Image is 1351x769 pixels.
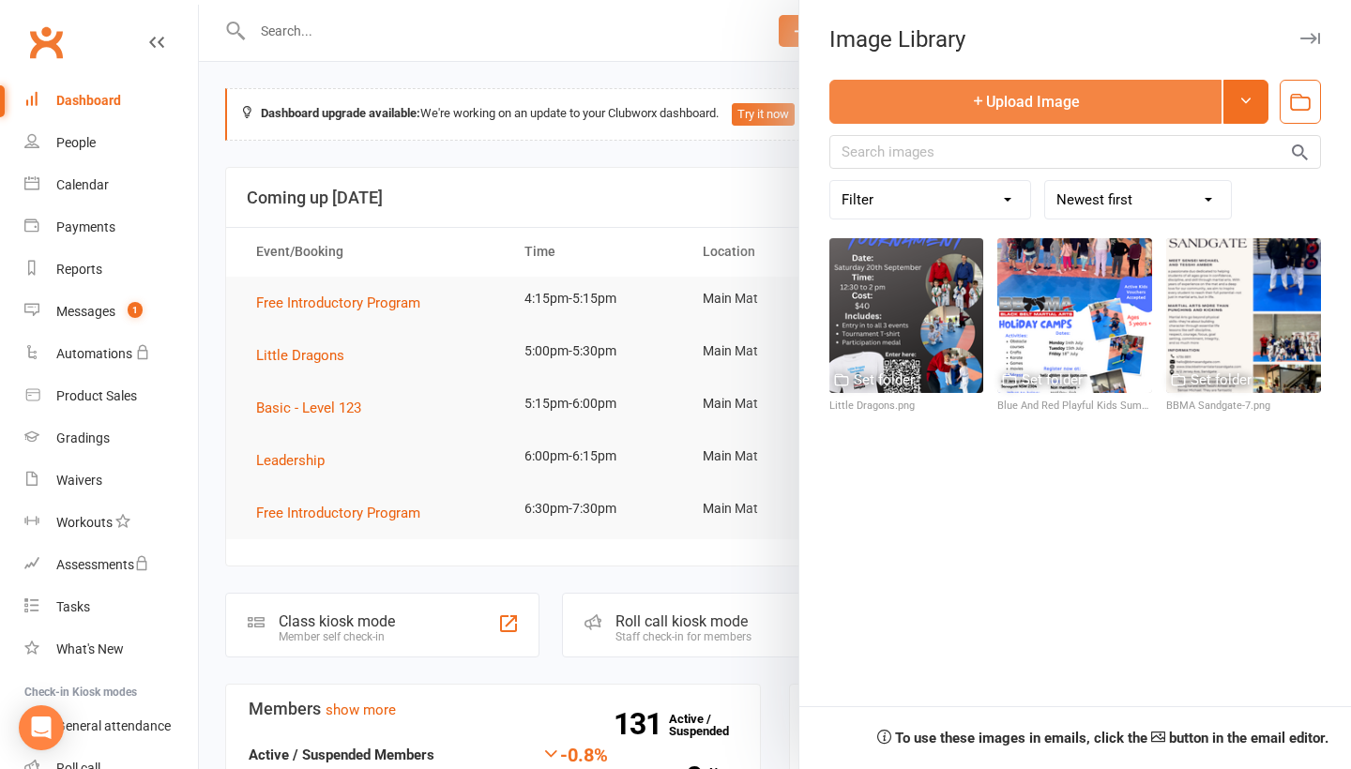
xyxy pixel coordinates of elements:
[895,730,1147,746] span: To use these images in emails, click the
[23,19,69,66] a: Clubworx
[56,430,110,445] div: Gradings
[1166,398,1321,415] div: BBMA Sandgate-7.png
[56,599,90,614] div: Tasks
[829,80,1222,124] button: Upload Image
[24,333,198,375] a: Automations
[56,93,121,108] div: Dashboard
[19,705,64,750] div: Open Intercom Messenger
[24,291,198,333] a: Messages 1
[56,177,109,192] div: Calendar
[56,346,132,361] div: Automations
[997,238,1152,393] img: Blue And Red Playful Kids Summer Camp Flyer-2.png
[997,398,1152,415] div: Blue And Red Playful Kids Summer Camp Flyer-2.png
[24,628,198,671] a: What's New
[56,641,124,656] div: What's New
[24,375,198,417] a: Product Sales
[24,460,198,502] a: Waivers
[829,398,984,415] div: Little Dragons.png
[24,502,198,544] a: Workouts
[24,249,198,291] a: Reports
[56,262,102,277] div: Reports
[1169,730,1328,746] span: button in the email editor.
[24,122,198,164] a: People
[56,135,96,150] div: People
[56,515,113,530] div: Workouts
[24,586,198,628] a: Tasks
[1191,369,1252,391] div: Set folder
[24,705,198,747] a: General attendance kiosk mode
[56,718,171,733] div: General attendance
[24,80,198,122] a: Dashboard
[24,206,198,249] a: Payments
[56,219,115,234] div: Payments
[1166,238,1321,393] img: BBMA Sandgate-7.png
[56,304,115,319] div: Messages
[56,473,102,488] div: Waivers
[56,388,137,403] div: Product Sales
[56,557,149,572] div: Assessments
[24,164,198,206] a: Calendar
[128,302,143,318] span: 1
[829,238,984,393] img: Little Dragons.png
[24,544,198,586] a: Assessments
[854,369,915,391] div: Set folder
[829,135,1321,169] input: Search images
[1022,369,1083,391] div: Set folder
[799,26,1351,53] div: Image Library
[24,417,198,460] a: Gradings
